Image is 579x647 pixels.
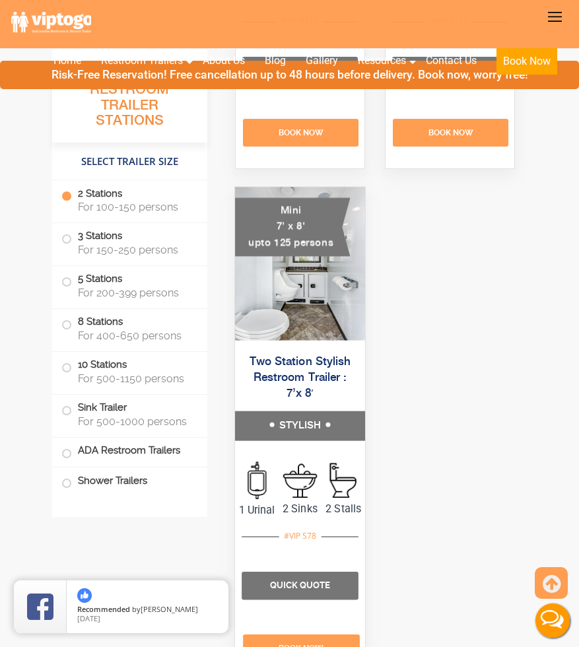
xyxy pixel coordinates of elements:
[141,604,198,614] span: [PERSON_NAME]
[61,223,198,262] label: 3 Stations
[428,128,473,137] span: Book Now
[487,46,567,83] a: Book Now
[322,501,365,517] span: 2 Stalls
[61,266,198,305] label: 5 Stations
[269,580,330,590] span: Quick Quote
[78,287,191,299] span: For 200-399 persons
[91,46,193,75] a: Restroom Trailers
[77,604,130,614] span: Recommended
[296,46,348,75] a: Gallery
[77,605,218,615] span: by
[279,128,324,137] span: Book Now
[78,415,191,427] span: For 500-1000 persons
[78,329,191,341] span: For 400-650 persons
[52,63,207,142] h3: All Portable Restroom Trailer Stations
[77,613,100,623] span: [DATE]
[77,588,92,603] img: thumbs up icon
[78,372,191,384] span: For 500-1150 persons
[329,463,356,498] img: an icon of stall
[235,502,279,518] span: 1 Urinal
[348,46,416,75] a: Resources
[526,594,579,647] button: Live Chat
[78,244,191,256] span: For 150-250 persons
[496,48,557,75] button: Book Now
[255,46,296,75] a: Blog
[242,119,358,147] a: Book Now
[235,197,350,256] div: Mini 7' x 8' upto 125 persons
[283,463,317,498] img: an icon of sink
[416,46,487,75] a: Contact Us
[249,356,351,400] a: Two Station Stylish Restroom Trailer : 7’x 8′
[52,149,207,173] h4: Select Trailer Size
[235,187,365,340] img: A mini restroom trailer with two separate stations and separate doors for males and females
[61,394,198,433] label: Sink Trailer
[235,411,365,440] h5: STYLISH
[61,309,198,348] label: 8 Stations
[61,437,198,463] label: ADA Restroom Trailers
[392,119,508,147] a: Book Now
[44,46,91,75] a: Home
[78,201,191,213] span: For 100-150 persons
[247,461,265,499] img: an icon of urinal
[193,46,255,75] a: About Us
[61,180,198,219] label: 2 Stations
[242,578,360,591] a: Quick Quote
[61,351,198,390] label: 10 Stations
[279,527,321,544] div: #VIP S78
[27,594,53,620] img: Review Rating
[61,467,198,494] label: Shower Trailers
[278,500,322,516] span: 2 Sinks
